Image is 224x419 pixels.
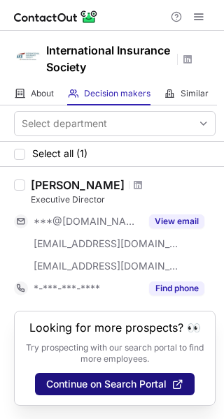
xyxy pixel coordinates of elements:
div: [PERSON_NAME] [31,178,125,192]
span: Continue on Search Portal [46,378,167,390]
img: ContactOut v5.3.10 [14,8,98,25]
span: About [31,88,54,99]
button: Continue on Search Portal [35,373,195,395]
span: Similar [181,88,209,99]
span: Decision makers [84,88,150,99]
span: ***@[DOMAIN_NAME] [34,215,141,228]
span: [EMAIL_ADDRESS][DOMAIN_NAME] [34,237,179,250]
header: Looking for more prospects? 👀 [29,321,201,334]
button: Reveal Button [149,214,204,228]
div: Select department [22,117,107,131]
p: Try prospecting with our search portal to find more employees. [24,342,205,365]
h1: International Insurance Society [46,42,172,75]
span: [EMAIL_ADDRESS][DOMAIN_NAME] [34,260,179,272]
button: Reveal Button [149,281,204,295]
span: Select all (1) [32,148,87,159]
div: Executive Director [31,193,216,206]
img: 24aea06dd36c75a317f538f769f8d37d [14,43,42,71]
